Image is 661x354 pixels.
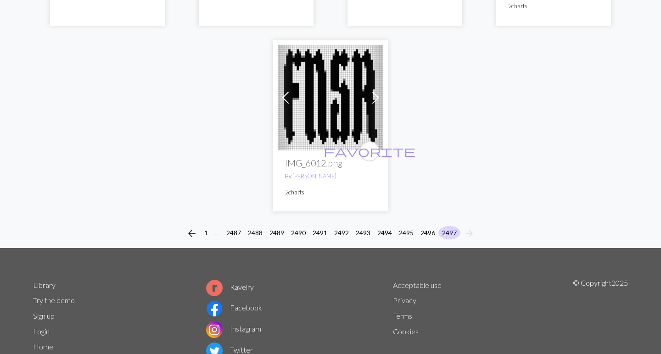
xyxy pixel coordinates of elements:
a: Home [33,342,53,351]
img: Instagram logo [206,321,223,338]
button: 2496 [417,226,439,239]
p: 2 charts [508,2,599,11]
button: 2488 [244,226,266,239]
button: 2495 [395,226,417,239]
a: IMG_6012.png [278,92,383,101]
button: 2494 [374,226,396,239]
a: Login [33,327,50,336]
a: Instagram [206,324,261,333]
p: 2 charts [285,188,376,197]
nav: Page navigation [183,226,478,241]
img: Facebook logo [206,300,223,317]
button: favourite [359,141,380,161]
a: Library [33,281,56,289]
button: 2492 [330,226,353,239]
a: [PERSON_NAME] [292,172,336,180]
a: Privacy [393,296,416,304]
button: 2491 [309,226,331,239]
img: IMG_6012.png [278,45,383,150]
button: 1 [201,226,212,239]
p: By [285,172,376,181]
i: Previous [186,228,197,239]
a: Twitter [206,345,253,354]
span: favorite [324,144,415,158]
button: Previous [183,226,201,241]
span: arrow_back [186,227,197,240]
button: 2490 [287,226,309,239]
h2: IMG_6012.png [285,158,376,168]
a: Ravelry [206,282,254,291]
button: 2489 [266,226,288,239]
button: 2487 [223,226,245,239]
i: favourite [324,142,415,160]
a: Sign up [33,311,55,320]
img: Ravelry logo [206,280,223,296]
button: 2493 [352,226,374,239]
a: Try the demo [33,296,75,304]
a: Cookies [393,327,419,336]
a: Terms [393,311,412,320]
a: Acceptable use [393,281,442,289]
button: 2497 [438,226,460,239]
a: Facebook [206,303,262,312]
